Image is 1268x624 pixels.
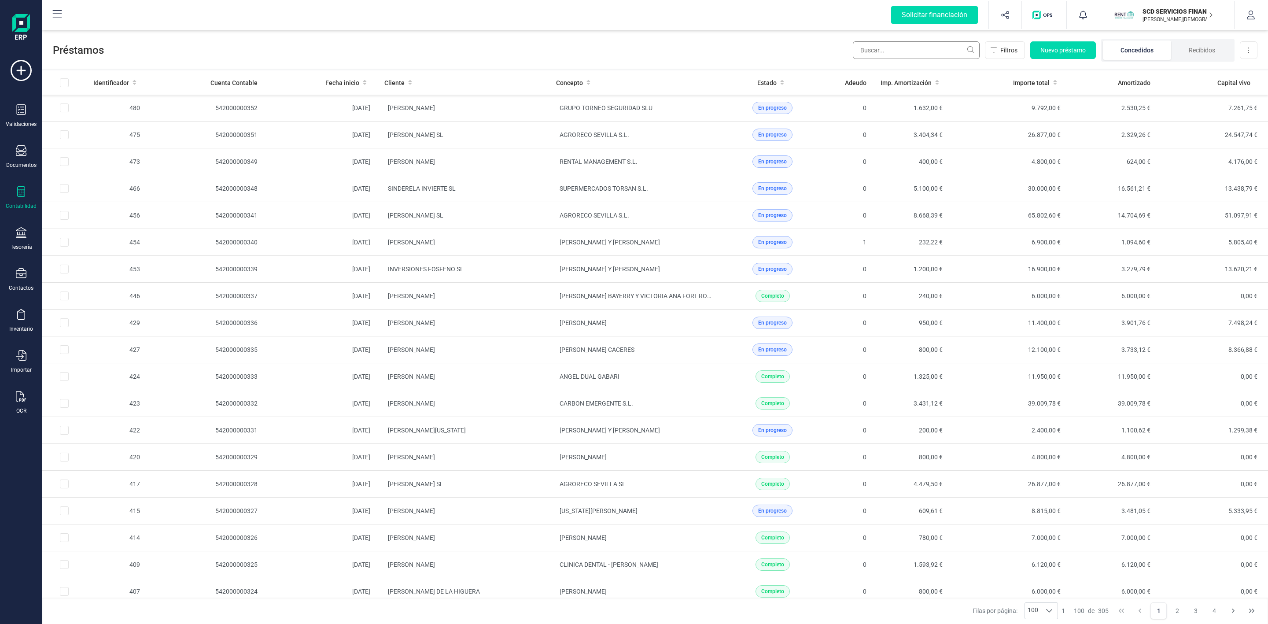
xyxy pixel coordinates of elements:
button: Page 1 [1150,602,1167,619]
li: Concedidos [1103,41,1171,60]
td: [DATE] [265,524,378,551]
td: [DATE] [265,122,378,148]
td: 4.479,50 € [874,471,950,498]
td: 542000000340 [147,229,265,256]
td: 542000000336 [147,310,265,336]
div: Row Selected 5bb85a43-f642-4cca-9658-91511e2c1f80 [60,426,69,435]
td: [DATE] [265,229,378,256]
td: 16.561,21 € [1068,175,1157,202]
td: 542000000352 [147,95,265,122]
div: Row Selected 496573dd-35d5-4f80-963c-f5cade2f2a41 [60,103,69,112]
span: 100 [1025,603,1041,619]
td: 0 [825,363,874,390]
span: Completo [761,587,784,595]
td: 8.366,88 € [1157,336,1268,363]
div: All items unselected [60,78,69,87]
td: [DATE] [265,417,378,444]
td: 2.530,25 € [1068,95,1157,122]
span: En progreso [758,507,787,515]
span: Adeudo [845,78,866,87]
button: Last Page [1243,602,1260,619]
td: 542000000332 [147,390,265,417]
img: SC [1114,5,1134,25]
td: 400,00 € [874,148,950,175]
span: En progreso [758,185,787,192]
span: En progreso [758,265,787,273]
td: 5.805,40 € [1157,229,1268,256]
td: 232,22 € [874,229,950,256]
button: Page 3 [1187,602,1204,619]
div: Row Selected 8d1bd426-015f-46ad-8563-2b6199680617 [60,480,69,488]
td: 542000000324 [147,578,265,605]
td: 780,00 € [874,524,950,551]
span: AGRORECO SEVILLA S.L. [560,131,629,138]
div: Tesorería [11,244,32,251]
td: [DATE] [265,471,378,498]
span: [PERSON_NAME] [388,561,435,568]
span: AGRORECO SEVILLA S.L. [560,212,629,219]
td: 4.176,00 € [1157,148,1268,175]
div: Row Selected 8972796b-5e52-4919-89f8-ae9430bca4f9 [60,157,69,166]
span: Concepto [556,78,583,87]
td: 1.632,00 € [874,95,950,122]
td: 420 [86,444,147,471]
td: 609,61 € [874,498,950,524]
span: Fecha inicio [325,78,359,87]
td: 542000000327 [147,498,265,524]
span: SUPERMERCADOS TORSAN S.L. [560,185,648,192]
div: Row Selected eb4466e1-dc0a-422a-bee6-ce31f718323d [60,372,69,381]
span: Completo [761,399,784,407]
td: 8.815,00 € [950,498,1068,524]
span: [PERSON_NAME] [560,588,607,595]
td: 1.299,38 € [1157,417,1268,444]
td: 1 [825,229,874,256]
td: 542000000337 [147,283,265,310]
td: 2.329,26 € [1068,122,1157,148]
span: Imp. Amortización [881,78,932,87]
td: 800,00 € [874,444,950,471]
td: 1.325,00 € [874,363,950,390]
span: [PERSON_NAME] DE LA HIGUERA [388,588,480,595]
td: 0,00 € [1157,390,1268,417]
td: 12.100,00 € [950,336,1068,363]
span: [PERSON_NAME] Y [PERSON_NAME] [560,239,660,246]
td: 0,00 € [1157,363,1268,390]
span: de [1088,606,1095,615]
td: 624,00 € [1068,148,1157,175]
p: [PERSON_NAME][DEMOGRAPHIC_DATA][DEMOGRAPHIC_DATA] [1143,16,1213,23]
td: [DATE] [265,202,378,229]
span: En progreso [758,104,787,112]
span: En progreso [758,238,787,246]
span: Identificador [93,78,129,87]
td: 39.009,78 € [1068,390,1157,417]
td: 39.009,78 € [950,390,1068,417]
div: Row Selected 7a880ed2-b66b-4fc8-979e-7292b8fe155d [60,265,69,273]
span: [PERSON_NAME] SL [388,131,443,138]
span: [PERSON_NAME] CACERES [560,346,634,353]
span: [PERSON_NAME] BAYERRY Y VICTORIA ANA FORT RODRIGUEZ [560,292,732,299]
td: 51.097,91 € [1157,202,1268,229]
span: [US_STATE][PERSON_NAME] [560,507,638,514]
td: 6.000,00 € [950,283,1068,310]
td: 0 [825,175,874,202]
td: 4.800,00 € [950,148,1068,175]
td: 1.200,00 € [874,256,950,283]
td: 0 [825,310,874,336]
span: [PERSON_NAME] [388,319,435,326]
span: En progreso [758,319,787,327]
td: 240,00 € [874,283,950,310]
td: [DATE] [265,336,378,363]
button: Page 4 [1206,602,1223,619]
span: En progreso [758,158,787,166]
td: 414 [86,524,147,551]
td: 9.792,00 € [950,95,1068,122]
span: Amortizado [1118,78,1150,87]
button: Solicitar financiación [881,1,988,29]
div: Row Selected c1fa4981-8e35-43d1-ab32-cc97073fe758 [60,453,69,462]
td: 0 [825,471,874,498]
div: Row Selected a75e2f7e-2d06-475e-9290-29e1b1c643ee [60,130,69,139]
button: Nuevo préstamo [1030,41,1096,59]
button: Page 2 [1169,602,1186,619]
div: Contactos [9,284,33,292]
td: 24.547,74 € [1157,122,1268,148]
